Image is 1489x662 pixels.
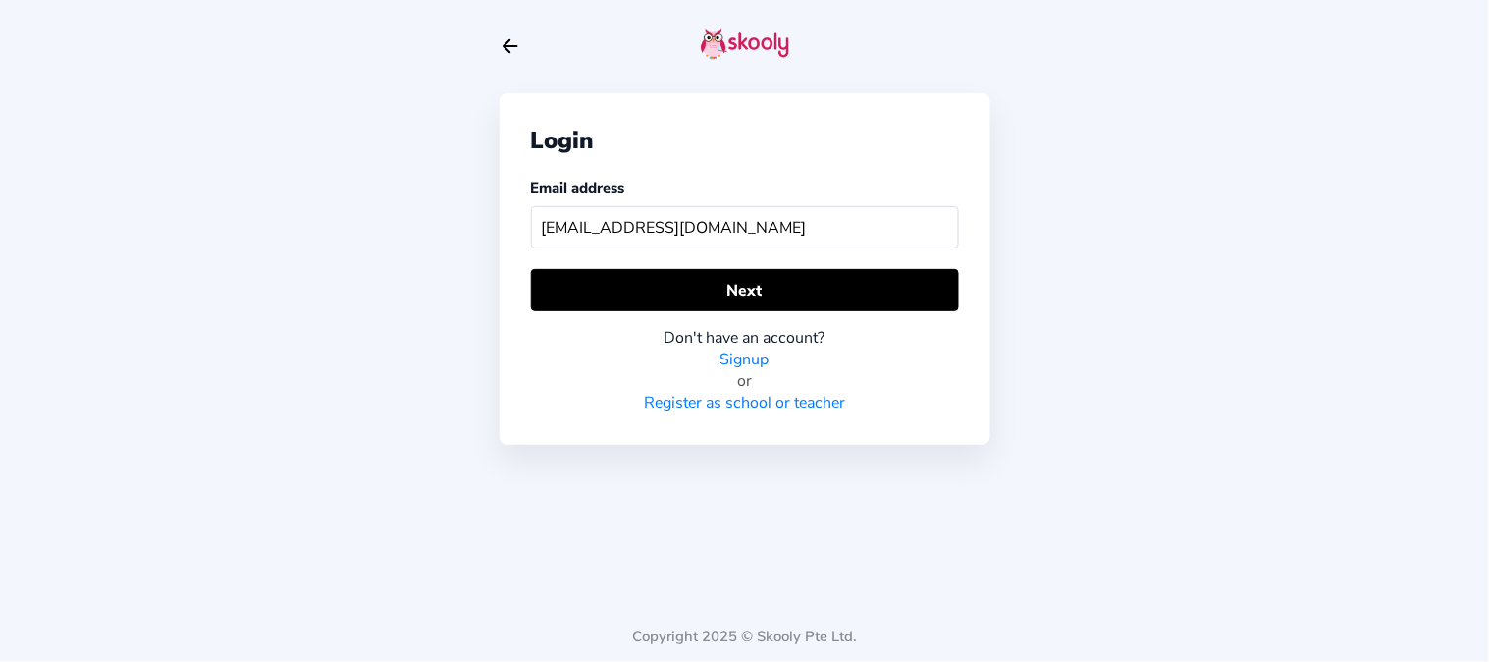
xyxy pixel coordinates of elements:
a: Signup [720,349,770,370]
div: or [531,370,959,392]
label: Email address [531,178,625,197]
a: Register as school or teacher [644,392,845,414]
input: Your email address [531,206,959,248]
button: arrow back outline [500,35,521,57]
img: skooly-logo.png [701,28,789,60]
button: Next [531,269,959,311]
div: Don't have an account? [531,327,959,349]
div: Login [531,125,959,156]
